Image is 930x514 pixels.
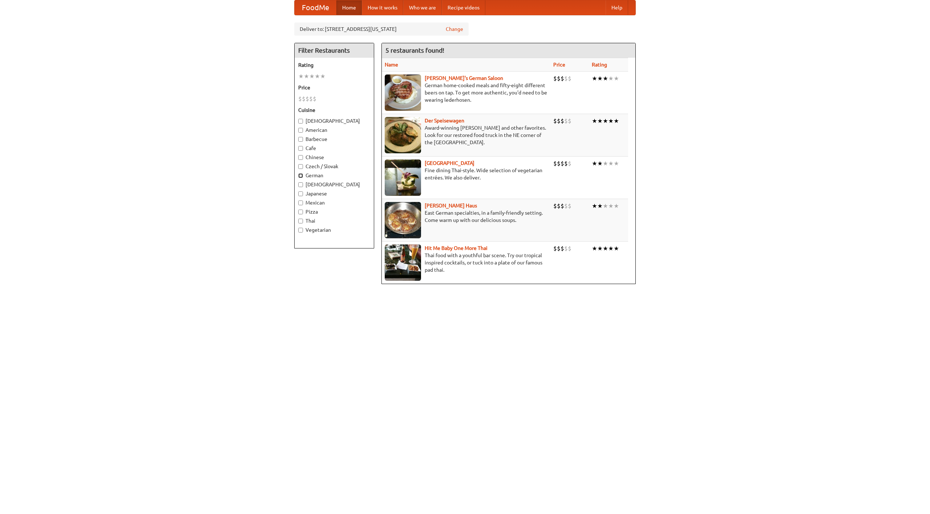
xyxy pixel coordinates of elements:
li: $ [561,202,564,210]
li: ★ [603,244,608,252]
input: Thai [298,219,303,223]
h5: Rating [298,61,370,69]
li: ★ [304,72,309,80]
li: $ [557,244,561,252]
a: Der Speisewagen [425,118,464,124]
input: Barbecue [298,137,303,142]
img: kohlhaus.jpg [385,202,421,238]
li: $ [553,74,557,82]
label: Japanese [298,190,370,197]
li: ★ [614,74,619,82]
img: satay.jpg [385,159,421,196]
li: $ [568,117,571,125]
input: [DEMOGRAPHIC_DATA] [298,119,303,124]
li: $ [553,159,557,167]
li: ★ [309,72,315,80]
p: Award-winning [PERSON_NAME] and other favorites. Look for our restored food truck in the NE corne... [385,124,547,146]
li: $ [557,117,561,125]
p: Fine dining Thai-style. Wide selection of vegetarian entrées. We also deliver. [385,167,547,181]
input: Cafe [298,146,303,151]
li: $ [561,117,564,125]
a: Help [606,0,628,15]
li: ★ [608,159,614,167]
li: $ [302,95,306,103]
li: ★ [603,74,608,82]
li: ★ [320,72,325,80]
li: $ [568,159,571,167]
input: Chinese [298,155,303,160]
b: [GEOGRAPHIC_DATA] [425,160,474,166]
a: Hit Me Baby One More Thai [425,245,488,251]
li: ★ [608,74,614,82]
input: Czech / Slovak [298,164,303,169]
input: Vegetarian [298,228,303,232]
input: [DEMOGRAPHIC_DATA] [298,182,303,187]
h4: Filter Restaurants [295,43,374,58]
input: Japanese [298,191,303,196]
li: ★ [597,244,603,252]
h5: Price [298,84,370,91]
li: ★ [603,159,608,167]
a: How it works [362,0,403,15]
a: Recipe videos [442,0,485,15]
li: $ [306,95,309,103]
li: $ [298,95,302,103]
li: ★ [614,159,619,167]
a: FoodMe [295,0,336,15]
label: Chinese [298,154,370,161]
li: ★ [608,117,614,125]
li: $ [561,244,564,252]
li: $ [561,159,564,167]
a: Who we are [403,0,442,15]
li: $ [568,202,571,210]
li: ★ [592,117,597,125]
li: ★ [608,202,614,210]
li: ★ [614,117,619,125]
li: $ [564,74,568,82]
li: ★ [592,159,597,167]
a: [PERSON_NAME]'s German Saloon [425,75,503,81]
img: babythai.jpg [385,244,421,281]
label: Mexican [298,199,370,206]
li: $ [309,95,313,103]
label: Thai [298,217,370,224]
label: American [298,126,370,134]
label: German [298,172,370,179]
li: $ [553,117,557,125]
input: German [298,173,303,178]
a: Rating [592,62,607,68]
label: [DEMOGRAPHIC_DATA] [298,117,370,125]
h5: Cuisine [298,106,370,114]
li: $ [561,74,564,82]
li: ★ [315,72,320,80]
li: $ [557,202,561,210]
label: Cafe [298,145,370,152]
label: Barbecue [298,135,370,143]
a: Price [553,62,565,68]
label: [DEMOGRAPHIC_DATA] [298,181,370,188]
li: $ [557,159,561,167]
li: ★ [597,159,603,167]
li: $ [553,244,557,252]
div: Deliver to: [STREET_ADDRESS][US_STATE] [294,23,469,36]
img: speisewagen.jpg [385,117,421,153]
p: German home-cooked meals and fifty-eight different beers on tap. To get more authentic, you'd nee... [385,82,547,104]
li: ★ [597,202,603,210]
li: $ [568,244,571,252]
label: Czech / Slovak [298,163,370,170]
li: $ [553,202,557,210]
a: [PERSON_NAME] Haus [425,203,477,209]
input: American [298,128,303,133]
li: ★ [614,202,619,210]
label: Vegetarian [298,226,370,234]
li: $ [564,202,568,210]
li: ★ [608,244,614,252]
a: Name [385,62,398,68]
li: ★ [592,244,597,252]
input: Mexican [298,201,303,205]
li: $ [557,74,561,82]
